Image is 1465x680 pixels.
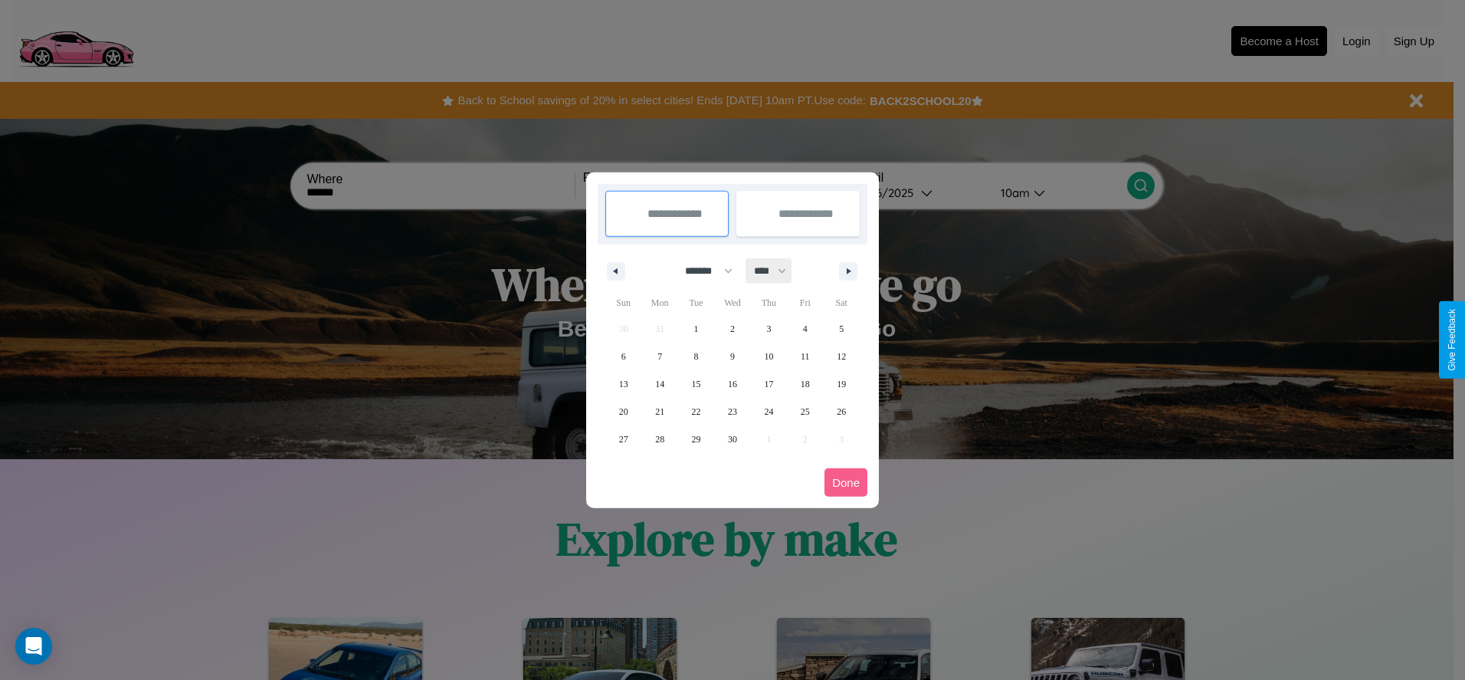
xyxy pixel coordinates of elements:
span: 6 [621,343,626,370]
span: 19 [837,370,846,398]
span: Mon [641,291,677,315]
span: 14 [655,370,664,398]
span: 18 [801,370,810,398]
button: 5 [824,315,860,343]
button: 12 [824,343,860,370]
span: 26 [837,398,846,425]
button: 28 [641,425,677,453]
button: 19 [824,370,860,398]
button: 18 [787,370,823,398]
button: 6 [605,343,641,370]
span: 3 [766,315,771,343]
span: Sat [824,291,860,315]
span: Tue [678,291,714,315]
span: 24 [764,398,773,425]
span: 7 [657,343,662,370]
button: 27 [605,425,641,453]
button: 10 [751,343,787,370]
span: 12 [837,343,846,370]
span: 15 [692,370,701,398]
button: 21 [641,398,677,425]
button: 8 [678,343,714,370]
span: 5 [839,315,844,343]
button: 29 [678,425,714,453]
button: 14 [641,370,677,398]
button: 9 [714,343,750,370]
button: 23 [714,398,750,425]
span: 23 [728,398,737,425]
button: 1 [678,315,714,343]
button: 20 [605,398,641,425]
span: 30 [728,425,737,453]
span: 10 [764,343,773,370]
button: 17 [751,370,787,398]
span: Wed [714,291,750,315]
span: 25 [801,398,810,425]
button: 16 [714,370,750,398]
span: 16 [728,370,737,398]
div: Open Intercom Messenger [15,628,52,665]
span: Thu [751,291,787,315]
button: 22 [678,398,714,425]
button: 25 [787,398,823,425]
span: 13 [619,370,628,398]
span: 2 [730,315,735,343]
span: 4 [803,315,808,343]
span: 9 [730,343,735,370]
div: Give Feedback [1447,309,1457,371]
span: 22 [692,398,701,425]
button: 24 [751,398,787,425]
span: 29 [692,425,701,453]
button: 11 [787,343,823,370]
button: 15 [678,370,714,398]
span: 11 [801,343,810,370]
span: 1 [694,315,699,343]
button: 26 [824,398,860,425]
button: 4 [787,315,823,343]
button: 30 [714,425,750,453]
span: Sun [605,291,641,315]
span: Fri [787,291,823,315]
button: Done [824,468,867,497]
span: 17 [764,370,773,398]
button: 2 [714,315,750,343]
span: 21 [655,398,664,425]
button: 3 [751,315,787,343]
span: 28 [655,425,664,453]
span: 27 [619,425,628,453]
span: 20 [619,398,628,425]
span: 8 [694,343,699,370]
button: 13 [605,370,641,398]
button: 7 [641,343,677,370]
